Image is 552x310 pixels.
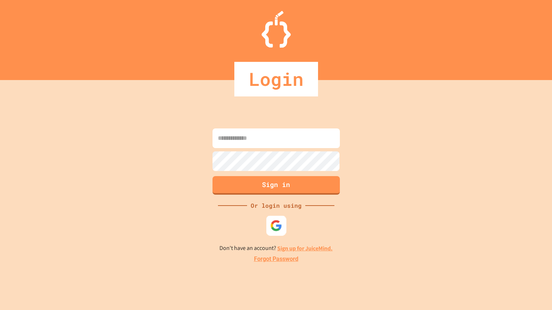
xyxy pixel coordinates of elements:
[254,255,298,263] a: Forgot Password
[213,176,340,195] button: Sign in
[262,11,291,48] img: Logo.svg
[219,244,333,253] p: Don't have an account?
[247,201,305,210] div: Or login using
[270,219,282,231] img: google-icon.svg
[234,62,318,96] div: Login
[277,245,333,252] a: Sign up for JuiceMind.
